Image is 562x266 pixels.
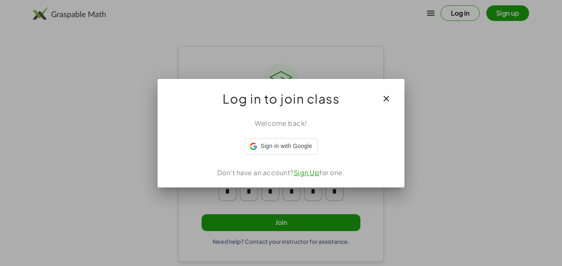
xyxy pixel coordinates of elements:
[294,168,320,177] a: Sign Up
[244,138,317,155] div: Sign in with Google
[167,118,395,128] div: Welcome back!
[223,89,339,109] span: Log in to join class
[167,168,395,178] div: Don't have an account? for one.
[260,142,312,150] span: Sign in with Google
